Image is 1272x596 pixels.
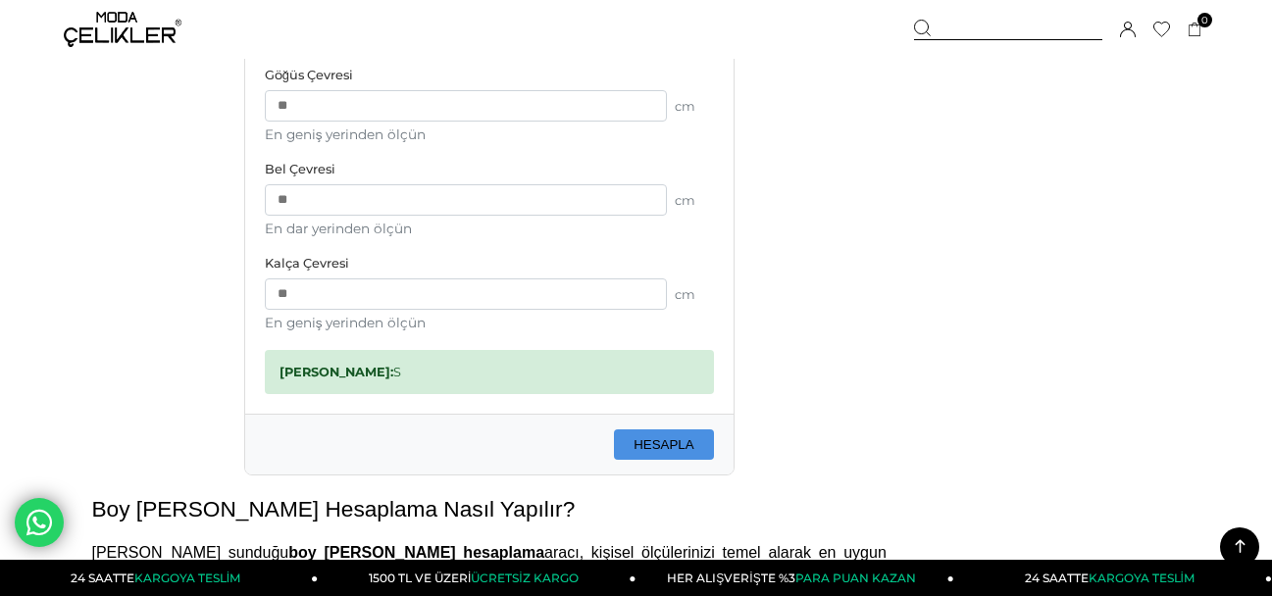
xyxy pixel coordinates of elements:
a: 24 SAATTEKARGOYA TESLİM [954,560,1272,596]
a: HER ALIŞVERİŞTE %3PARA PUAN KAZAN [636,560,954,596]
img: logo [64,12,181,47]
div: En dar yerinden ölçün [265,221,714,236]
b: boy [PERSON_NAME] hesaplama [288,544,544,561]
span: PARA PUAN KAZAN [795,571,916,585]
span: Boy [PERSON_NAME] Hesaplama Nasıl Yapılır? [92,496,576,521]
div: En geniş yerinden ölçün [265,315,714,330]
label: Göğüs Çevresi [265,68,714,82]
a: 0 [1188,23,1202,37]
span: ÜCRETSİZ KARGO [471,571,578,585]
a: 1500 TL VE ÜZERİÜCRETSİZ KARGO [318,560,636,596]
strong: [PERSON_NAME]: [280,365,393,379]
div: En geniş yerinden ölçün [265,126,714,142]
label: Kalça Çevresi [265,256,714,271]
span: cm [675,287,714,302]
span: cm [675,99,714,114]
span: KARGOYA TESLİM [134,571,240,585]
label: Bel Çevresi [265,162,714,176]
button: HESAPLA [614,429,714,460]
span: cm [675,193,714,208]
span: 0 [1197,13,1212,27]
span: KARGOYA TESLİM [1089,571,1195,585]
div: S [265,350,714,394]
